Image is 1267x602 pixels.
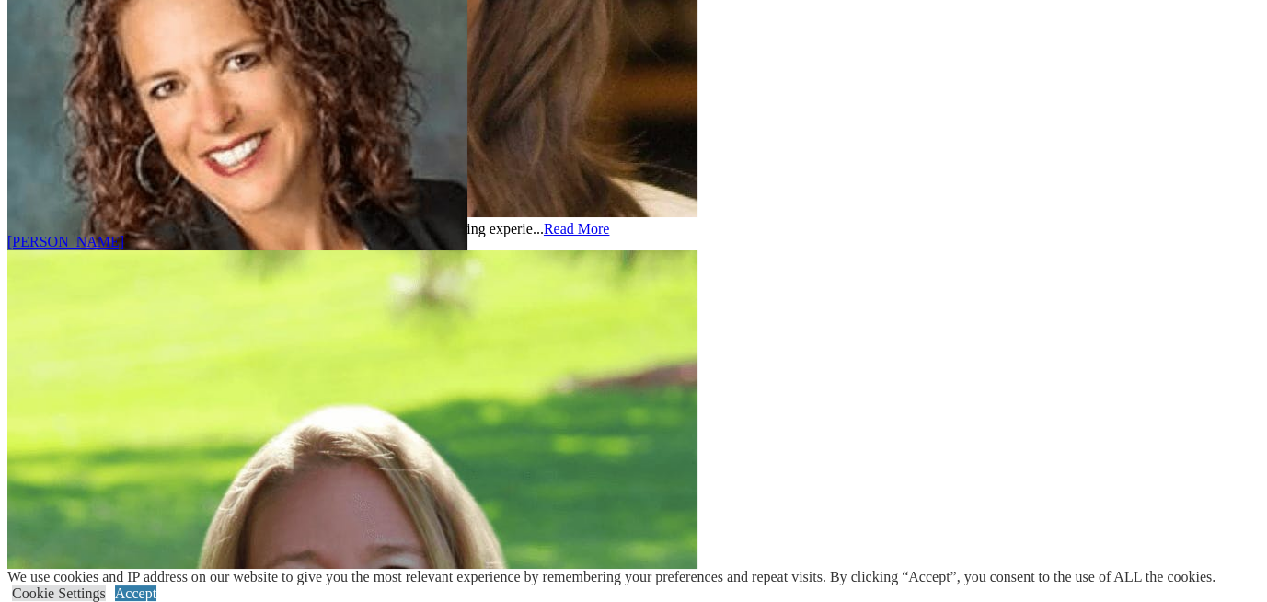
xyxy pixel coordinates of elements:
[7,234,124,249] a: [PERSON_NAME]
[544,221,610,237] a: Read more about Leslie Klinck
[7,569,1215,585] div: We use cookies and IP address on our website to give you the most relevant experience by remember...
[115,585,156,601] a: Accept
[12,585,106,601] a: Cookie Settings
